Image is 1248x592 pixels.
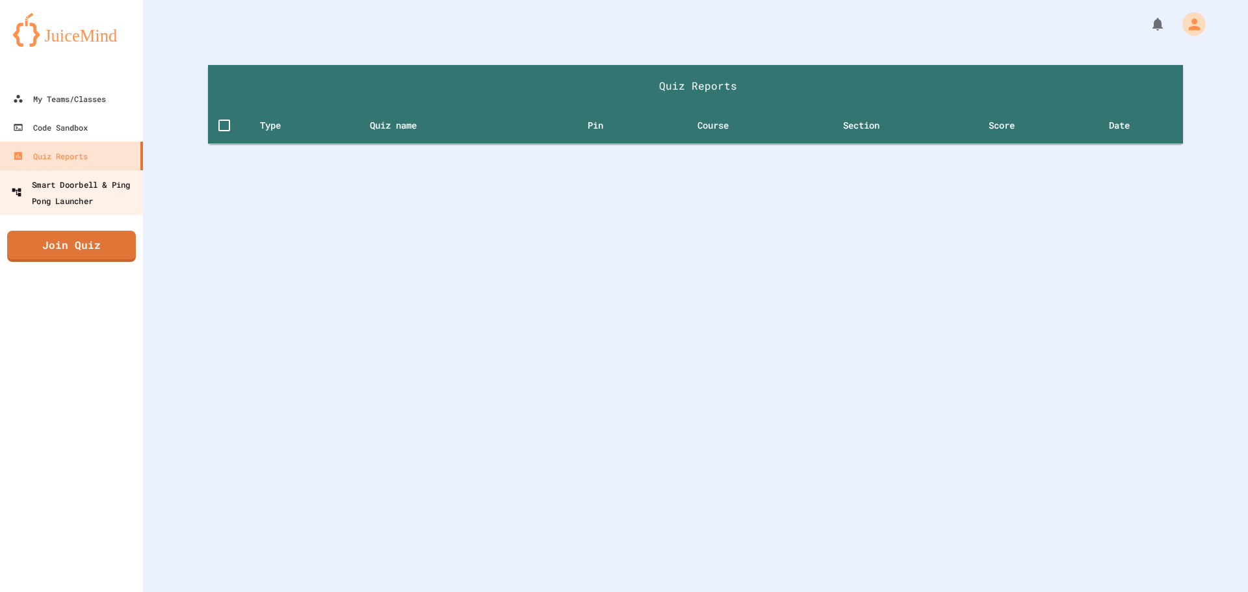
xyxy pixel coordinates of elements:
h1: Quiz Reports [218,78,1178,94]
span: Course [697,118,746,133]
span: Score [989,118,1032,133]
a: Join Quiz [7,231,136,262]
div: My Account [1169,9,1209,39]
span: Type [260,118,298,133]
div: Quiz Reports [13,148,88,164]
span: Date [1109,118,1147,133]
span: Pin [588,118,620,133]
div: Smart Doorbell & Ping Pong Launcher [11,176,140,208]
img: logo-orange.svg [13,13,130,47]
div: Code Sandbox [13,120,88,135]
span: Quiz name [370,118,434,133]
div: My Teams/Classes [13,91,106,107]
span: Section [843,118,896,133]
